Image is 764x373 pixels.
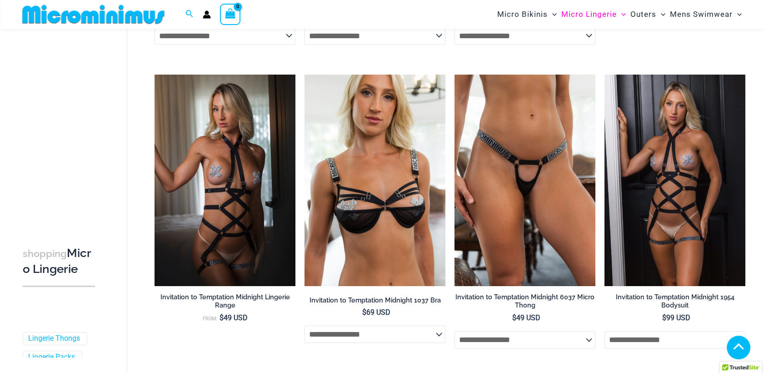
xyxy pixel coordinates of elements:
span: Menu Toggle [733,3,742,26]
span: Menu Toggle [617,3,626,26]
span: $ [662,313,666,322]
img: Invitation to Temptation Midnight Thong 1954 01 [454,75,595,286]
a: Micro LingerieMenu ToggleMenu Toggle [559,3,628,26]
h2: Invitation to Temptation Midnight 1954 Bodysuit [604,293,745,310]
iframe: TrustedSite Certified [23,35,105,217]
span: Menu Toggle [548,3,557,26]
span: Micro Bikinis [497,3,548,26]
a: Invitation to Temptation Midnight Lingerie Range [155,293,295,313]
span: Mens Swimwear [670,3,733,26]
img: MM SHOP LOGO FLAT [19,4,168,25]
a: Invitation to Temptation Midnight Thong 1954 01Invitation to Temptation Midnight Thong 1954 02Inv... [454,75,595,286]
a: Micro BikinisMenu ToggleMenu Toggle [495,3,559,26]
a: Invitation to Temptation Midnight 1954 Bodysuit [604,293,745,313]
span: $ [362,308,366,317]
h3: Micro Lingerie [23,246,95,277]
span: From: [203,316,217,322]
span: Menu Toggle [656,3,665,26]
a: Invitation to Temptation Midnight 1954 Bodysuit 01Invitation to Temptation Midnight 1954 Bodysuit... [604,75,745,286]
a: Invitation to Temptation Midnight 6037 Micro Thong [454,293,595,313]
span: $ [220,313,224,322]
h2: Invitation to Temptation Midnight Lingerie Range [155,293,295,310]
a: Lingerie Packs [28,353,75,362]
a: OutersMenu ToggleMenu Toggle [628,3,668,26]
a: Invitation to Temptation Midnight 1954 Bodysuit 11Invitation to Temptation Midnight 1954 Bodysuit... [155,75,295,286]
img: Invitation to Temptation Midnight 1037 Bra 01 [305,75,445,286]
span: shopping [23,248,67,259]
img: Invitation to Temptation Midnight 1954 Bodysuit 11 [155,75,295,286]
bdi: 69 USD [362,308,390,317]
span: Outers [630,3,656,26]
h2: Invitation to Temptation Midnight 6037 Micro Thong [454,293,595,310]
img: Invitation to Temptation Midnight 1954 Bodysuit 01 [604,75,745,286]
bdi: 49 USD [512,313,540,322]
h2: Invitation to Temptation Midnight 1037 Bra [305,296,445,305]
a: View Shopping Cart, empty [220,4,241,25]
a: Invitation to Temptation Midnight 1037 Bra [305,296,445,308]
span: $ [512,313,516,322]
bdi: 49 USD [220,313,248,322]
nav: Site Navigation [494,1,746,27]
a: Mens SwimwearMenu ToggleMenu Toggle [668,3,744,26]
bdi: 99 USD [662,313,690,322]
a: Search icon link [185,9,194,20]
a: Lingerie Thongs [28,334,80,343]
a: Account icon link [203,10,211,19]
a: Invitation to Temptation Midnight 1037 Bra 01Invitation to Temptation Midnight 1037 Bra 02Invitat... [305,75,445,286]
span: Micro Lingerie [561,3,617,26]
